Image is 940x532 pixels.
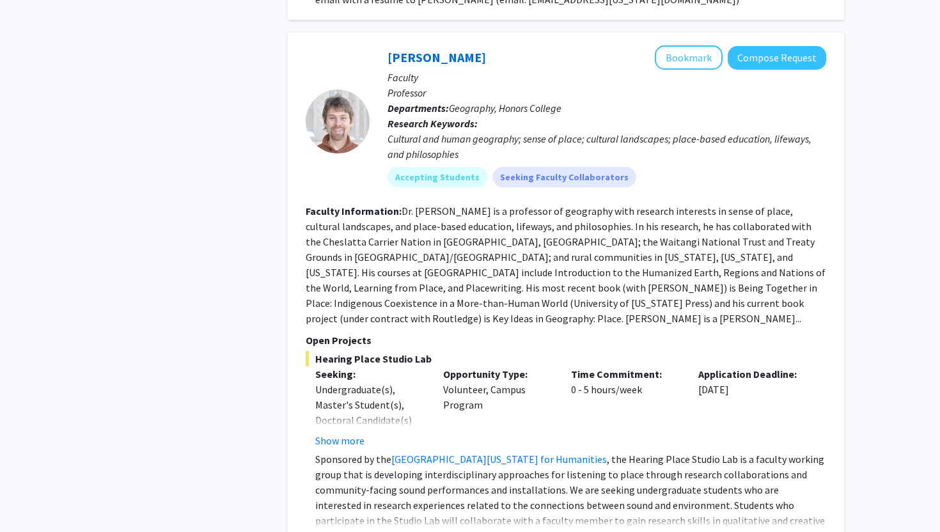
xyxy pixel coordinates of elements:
b: Research Keywords: [388,117,478,130]
button: Add Soren Larsen to Bookmarks [655,45,723,70]
span: Hearing Place Studio Lab [306,351,826,366]
div: Volunteer, Campus Program [434,366,561,448]
p: Professor [388,85,826,100]
p: Faculty [388,70,826,85]
p: Application Deadline: [698,366,807,382]
span: Geography, Honors College [449,102,561,114]
p: Seeking: [315,366,424,382]
iframe: Chat [10,474,54,522]
fg-read-more: Dr. [PERSON_NAME] is a professor of geography with research interests in sense of place, cultural... [306,205,826,325]
div: 0 - 5 hours/week [561,366,689,448]
button: Show more [315,433,364,448]
b: Faculty Information: [306,205,402,217]
button: Compose Request to Soren Larsen [728,46,826,70]
div: Cultural and human geography; sense of place; cultural landscapes; place-based education, lifeway... [388,131,826,162]
mat-chip: Accepting Students [388,167,487,187]
p: Opportunity Type: [443,366,552,382]
div: [DATE] [689,366,817,448]
mat-chip: Seeking Faculty Collaborators [492,167,636,187]
p: Open Projects [306,332,826,348]
a: [GEOGRAPHIC_DATA][US_STATE] for Humanities [391,453,607,465]
p: Time Commitment: [571,366,680,382]
a: [PERSON_NAME] [388,49,486,65]
b: Departments: [388,102,449,114]
div: Undergraduate(s), Master's Student(s), Doctoral Candidate(s) (PhD, MD, DMD, PharmD, etc.) [315,382,424,458]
